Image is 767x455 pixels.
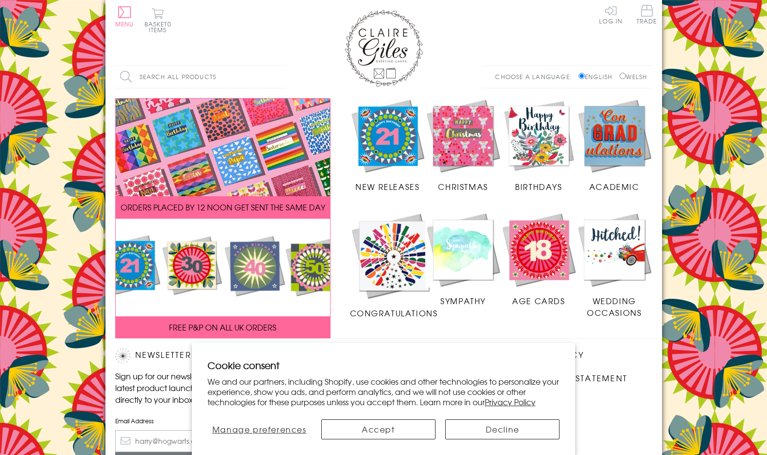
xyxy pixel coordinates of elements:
[577,98,652,193] a: Academic
[169,321,276,333] span: FREE P&P ON ALL UK ORDERS
[512,295,565,307] span: Age Cards
[345,10,423,87] img: Claire Giles Greetings Cards
[425,212,501,307] a: Sympathy
[620,73,626,79] input: Welsh
[207,376,560,407] p: We and our partners, including Shopify, use cookies and other technologies to personalize your ex...
[350,98,426,193] a: New Releases
[577,212,652,318] a: Wedding Occasions
[425,98,501,193] a: Christmas
[501,212,577,307] a: Age Cards
[355,181,419,192] span: New Releases
[440,295,486,307] span: Sympathy
[485,396,536,408] a: Privacy Policy
[515,181,562,192] span: Birthdays
[207,358,560,372] h2: Cookie consent
[212,423,307,435] span: Manage preferences
[438,181,488,192] span: Christmas
[121,201,325,213] span: ORDERS PLACED BY 12 NOON GET SENT THE SAME DAY
[321,419,435,439] button: Accept
[495,72,577,81] p: Choose a language:
[350,307,438,319] span: Congratulations
[620,72,647,81] label: Welsh
[149,20,171,34] span: 0 items
[587,295,642,318] span: Wedding Occasions
[599,5,622,24] a: Log In
[501,98,577,193] a: Birthdays
[637,5,657,24] span: Trade
[115,66,286,88] input: Search all products
[115,370,281,405] p: Sign up for our newsletter to receive the latest product launches, news and offers directly to yo...
[589,181,640,192] span: Academic
[115,349,281,363] h2: Newsletter
[276,66,286,88] input: Search
[579,73,585,79] input: English
[445,419,560,439] button: Decline
[115,6,134,27] button: Menu
[579,72,617,81] label: English
[637,5,657,26] a: Trade
[115,430,281,452] input: harry@hogwarts.edu
[145,8,171,33] button: Basket0 items
[350,212,438,319] a: Congratulations
[115,416,281,425] label: Email Address
[115,20,134,28] span: Menu
[207,419,311,439] button: Manage preferences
